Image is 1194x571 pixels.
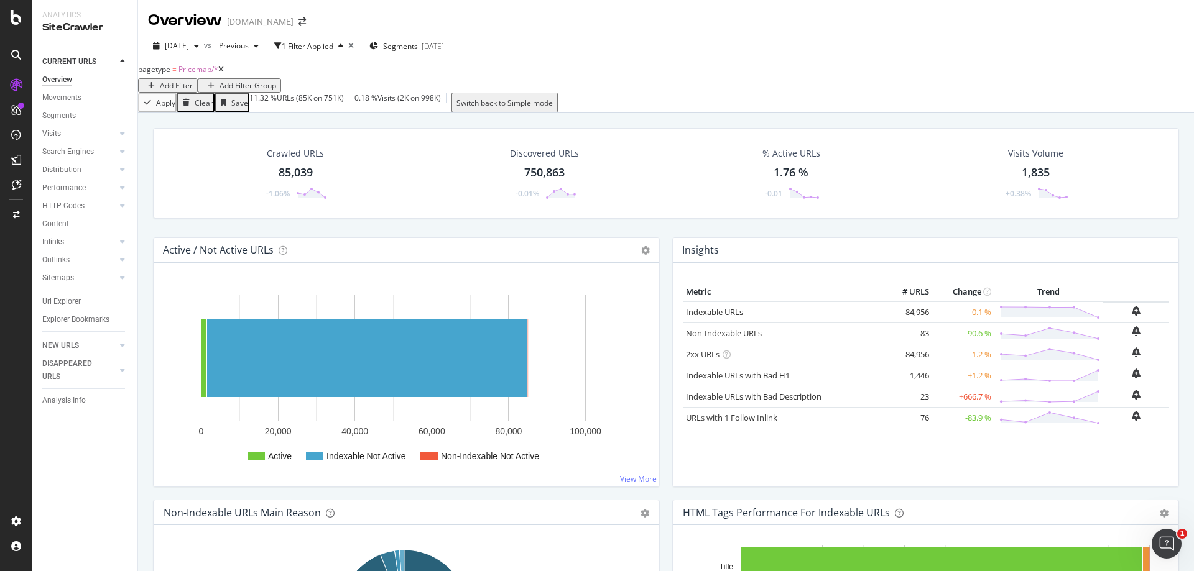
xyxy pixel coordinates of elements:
[42,339,116,352] a: NEW URLS
[265,426,292,436] text: 20,000
[156,98,175,108] div: Apply
[42,217,129,231] a: Content
[686,349,720,360] a: 2xx URLs
[456,98,553,108] div: Switch back to Simple mode
[441,451,539,461] text: Non-Indexable Not Active
[42,272,116,285] a: Sitemaps
[1022,165,1050,181] div: 1,835
[364,36,449,56] button: Segments[DATE]
[422,41,444,52] div: [DATE]
[42,163,116,176] a: Distribution
[267,147,324,160] div: Crawled URLs
[348,42,354,50] div: times
[354,93,441,112] div: 0.18 % Visits ( 2K on 998K )
[298,17,306,26] div: arrow-right-arrow-left
[1006,188,1031,199] div: +0.38%
[42,145,116,158] a: Search Engines
[42,55,96,68] div: CURRENT URLS
[42,145,94,158] div: Search Engines
[220,80,276,91] div: Add Filter Group
[42,199,85,212] div: HTTP Codes
[204,40,214,50] span: vs
[762,147,820,160] div: % Active URLs
[215,93,249,112] button: Save
[42,181,116,194] a: Performance
[42,272,74,285] div: Sitemaps
[683,283,882,301] th: Metric
[42,295,81,308] div: Url Explorer
[42,10,127,21] div: Analytics
[42,254,70,267] div: Outlinks
[42,127,61,140] div: Visits
[42,181,86,194] div: Performance
[274,36,348,56] button: 1 Filter Applied
[163,242,274,258] h4: Active / Not Active URLs
[1132,368,1141,378] div: bell-plus
[42,217,69,231] div: Content
[42,394,129,407] a: Analysis Info
[774,165,808,181] div: 1.76 %
[932,344,994,365] td: -1.2 %
[160,80,193,91] div: Add Filter
[42,295,129,308] a: Url Explorer
[1132,326,1141,336] div: bell-plus
[1132,390,1141,400] div: bell-plus
[932,365,994,386] td: +1.2 %
[195,98,213,108] div: Clear
[148,10,222,31] div: Overview
[765,188,782,199] div: -0.01
[932,407,994,428] td: -83.9 %
[42,394,86,407] div: Analysis Info
[932,386,994,407] td: +666.7 %
[282,41,333,52] div: 1 Filter Applied
[1132,306,1141,316] div: bell-plus
[1132,411,1141,421] div: bell-plus
[882,407,932,428] td: 76
[42,73,72,86] div: Overview
[42,109,76,122] div: Segments
[383,41,418,52] span: Segments
[882,344,932,365] td: 84,956
[177,93,215,112] button: Clear
[42,199,116,212] a: HTTP Codes
[42,163,81,176] div: Distribution
[42,91,129,104] a: Movements
[570,426,601,436] text: 100,000
[231,98,248,108] div: Save
[148,36,204,56] button: [DATE]
[42,127,116,140] a: Visits
[42,91,81,104] div: Movements
[138,64,170,75] span: pagetype
[42,313,109,326] div: Explorer Bookmarks
[1132,347,1141,357] div: bell-plus
[42,313,129,326] a: Explorer Bookmarks
[42,21,127,35] div: SiteCrawler
[882,365,932,386] td: 1,446
[1177,529,1187,539] span: 1
[686,306,743,317] a: Indexable URLs
[42,339,79,352] div: NEW URLS
[882,322,932,344] td: 83
[268,451,292,461] text: Active
[686,370,790,381] a: Indexable URLs with Bad H1
[227,16,294,28] div: [DOMAIN_NAME]
[199,426,204,436] text: 0
[994,283,1103,301] th: Trend
[419,426,445,436] text: 60,000
[214,40,249,51] span: Previous
[641,246,650,255] i: Options
[510,147,579,160] div: Discovered URLs
[138,78,198,93] button: Add Filter
[42,254,116,267] a: Outlinks
[164,283,645,477] svg: A chart.
[683,506,890,519] div: HTML Tags Performance for Indexable URLs
[42,357,105,383] div: DISAPPEARED URLS
[1160,509,1169,518] div: gear
[495,426,522,436] text: 80,000
[932,301,994,323] td: -0.1 %
[620,473,657,484] a: View More
[686,327,762,339] a: Non-Indexable URLs
[249,93,344,112] div: 11.32 % URLs ( 85K on 751K )
[42,357,116,383] a: DISAPPEARED URLS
